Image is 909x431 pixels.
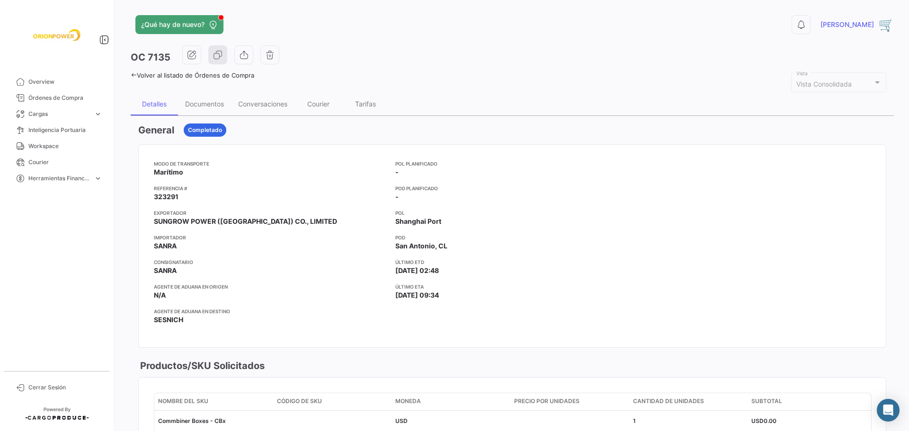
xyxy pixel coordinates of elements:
[28,126,102,134] span: Inteligencia Portuaria
[395,258,629,266] app-card-info-title: Último ETD
[8,122,106,138] a: Inteligencia Portuaria
[131,71,254,79] a: Volver al listado de Órdenes de Compra
[633,417,744,425] div: 1
[142,100,167,108] div: Detalles
[395,397,421,405] span: Moneda
[355,100,376,108] div: Tarifas
[273,393,392,410] datatable-header-cell: Código de SKU
[395,241,447,251] span: San Antonio, CL
[28,174,90,183] span: Herramientas Financieras
[154,308,388,315] app-card-info-title: Agente de Aduana en Destino
[392,393,510,410] datatable-header-cell: Moneda
[879,17,894,32] img: 32(1).png
[158,397,208,405] span: Nombre del SKU
[135,15,223,34] button: ¿Qué hay de nuevo?
[395,283,629,290] app-card-info-title: Último ETA
[188,126,222,134] span: Completado
[395,234,629,241] app-card-info-title: POD
[154,258,388,266] app-card-info-title: Consignatario
[154,283,388,290] app-card-info-title: Agente de Aduana en Origen
[514,397,579,405] span: Precio por Unidades
[8,74,106,90] a: Overview
[395,160,629,167] app-card-info-title: POL Planificado
[154,209,388,217] app-card-info-title: Exportador
[395,217,441,226] span: Shanghai Port
[154,185,388,192] app-card-info-title: Referencia #
[820,20,874,29] span: [PERSON_NAME]
[28,110,90,118] span: Cargas
[395,417,408,424] span: USD
[33,11,80,59] img: f26a05d0-2fea-4301-a0f6-b8409df5d1eb.jpeg
[94,110,102,118] span: expand_more
[28,142,102,150] span: Workspace
[8,154,106,170] a: Courier
[138,359,265,372] h3: Productos/SKU Solicitados
[395,290,439,300] span: [DATE] 09:34
[154,167,183,177] span: Marítimo
[185,100,224,108] div: Documentos
[28,383,102,392] span: Cerrar Sesión
[154,393,273,410] datatable-header-cell: Nombre del SKU
[154,290,166,300] span: N/A
[395,192,399,202] span: -
[94,174,102,183] span: expand_more
[277,397,322,405] span: Código de SKU
[8,90,106,106] a: Órdenes de Compra
[764,417,776,424] span: 0.00
[28,94,102,102] span: Órdenes de Compra
[395,185,629,192] app-card-info-title: POD Planificado
[395,167,399,177] span: -
[751,417,764,424] span: USD
[154,192,178,202] span: 323291
[154,234,388,241] app-card-info-title: Importador
[395,209,629,217] app-card-info-title: POL
[138,123,174,137] h3: General
[877,399,900,422] div: Abrir Intercom Messenger
[154,266,177,275] span: SANRA
[8,138,106,154] a: Workspace
[633,397,704,405] span: Cantidad de Unidades
[158,417,226,424] span: Commbiner Boxes - CBx
[238,100,287,108] div: Conversaciones
[395,266,439,275] span: [DATE] 02:48
[28,158,102,167] span: Courier
[154,160,388,167] app-card-info-title: Modo de Transporte
[154,315,183,325] span: SESNICH
[751,397,782,405] span: Subtotal
[141,20,205,29] span: ¿Qué hay de nuevo?
[131,51,170,64] h3: OC 7135
[796,80,852,88] mat-select-trigger: Vista Consolidada
[307,100,330,108] div: Courier
[28,78,102,86] span: Overview
[154,241,177,251] span: SANRA
[154,217,337,226] span: SUNGROW POWER ([GEOGRAPHIC_DATA]) CO., LIMITED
